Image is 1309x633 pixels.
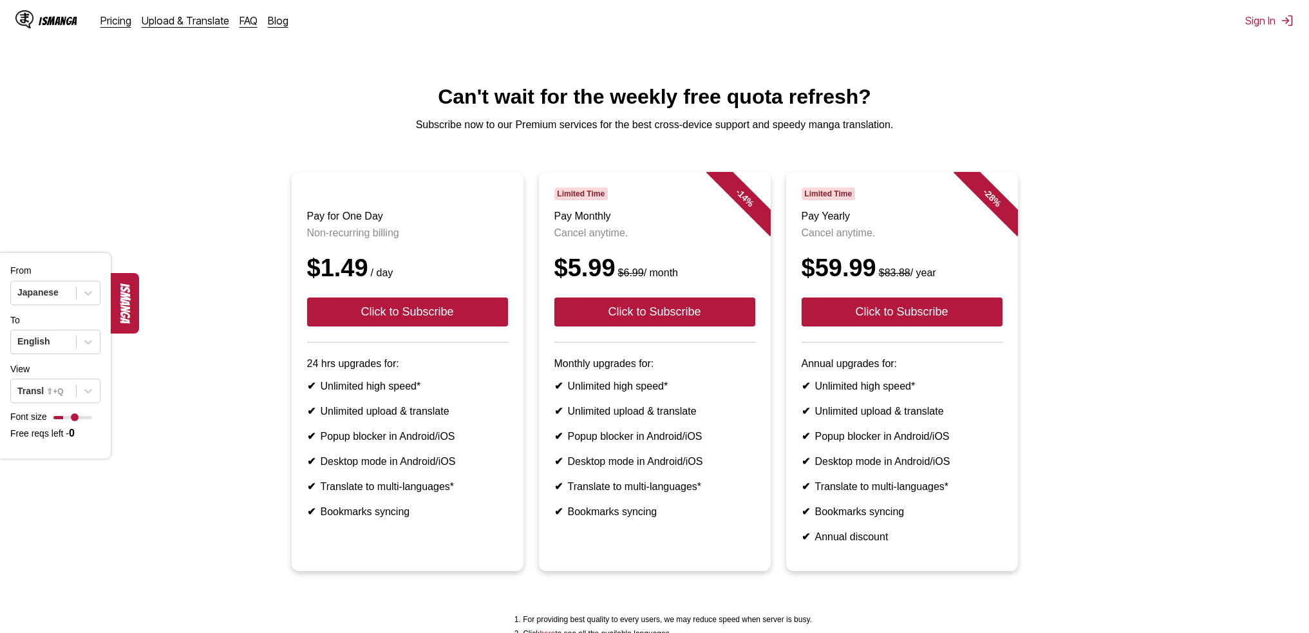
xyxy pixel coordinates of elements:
[307,211,508,222] h3: Pay for One Day
[554,480,755,493] li: Translate to multi-languages*
[554,380,755,392] li: Unlimited high speed*
[307,406,315,417] b: ✔
[802,380,1003,392] li: Unlimited high speed*
[802,481,810,492] b: ✔
[523,615,812,624] li: For providing best quality to every users, we may reduce speed when server is busy.
[802,254,1003,282] div: $59.99
[10,315,20,325] label: To
[10,85,1299,109] h1: Can't wait for the weekly free quota refresh?
[802,358,1003,370] p: Annual upgrades for:
[554,430,755,442] li: Popup blocker in Android/iOS
[307,456,315,467] b: ✔
[802,480,1003,493] li: Translate to multi-languages*
[307,358,508,370] p: 24 hrs upgrades for:
[554,406,563,417] b: ✔
[100,14,131,27] a: Pricing
[802,456,810,467] b: ✔
[554,358,755,370] p: Monthly upgrades for:
[554,481,563,492] b: ✔
[268,14,288,27] a: Blog
[802,531,1003,543] li: Annual discount
[10,119,1299,131] p: Subscribe now to our Premium services for the best cross-device support and speedy manga translat...
[802,455,1003,468] li: Desktop mode in Android/iOS
[802,211,1003,222] h3: Pay Yearly
[1245,14,1294,27] button: Sign In
[15,10,33,28] img: IsManga Logo
[142,14,229,27] a: Upload & Translate
[1281,14,1294,27] img: Sign out
[554,254,755,282] div: $5.99
[10,426,100,440] p: Free reqs left -
[307,405,508,417] li: Unlimited upload & translate
[10,364,30,374] label: View
[802,506,810,517] b: ✔
[240,14,258,27] a: FAQ
[802,227,1003,239] p: Cancel anytime.
[802,187,855,200] span: Limited Time
[802,406,810,417] b: ✔
[307,455,508,468] li: Desktop mode in Android/iOS
[554,431,563,442] b: ✔
[307,227,508,239] p: Non-recurring billing
[307,298,508,326] button: Click to Subscribe
[368,267,393,278] small: / day
[554,298,755,326] button: Click to Subscribe
[111,273,139,334] button: ismanga
[554,456,563,467] b: ✔
[307,431,315,442] b: ✔
[307,481,315,492] b: ✔
[307,381,315,392] b: ✔
[69,428,75,439] span: 0
[307,505,508,518] li: Bookmarks syncing
[554,505,755,518] li: Bookmarks syncing
[802,505,1003,518] li: Bookmarks syncing
[39,15,77,27] div: IsManga
[876,267,936,278] small: / year
[879,267,910,278] s: $83.88
[554,455,755,468] li: Desktop mode in Android/iOS
[618,267,644,278] s: $6.99
[554,187,608,200] span: Limited Time
[802,405,1003,417] li: Unlimited upload & translate
[554,381,563,392] b: ✔
[554,506,563,517] b: ✔
[616,267,678,278] small: / month
[307,480,508,493] li: Translate to multi-languages*
[706,159,783,236] div: - 14 %
[307,254,508,282] div: $1.49
[307,380,508,392] li: Unlimited high speed*
[802,431,810,442] b: ✔
[802,430,1003,442] li: Popup blocker in Android/iOS
[15,10,100,31] a: IsManga LogoIsManga
[802,531,810,542] b: ✔
[554,405,755,417] li: Unlimited upload & translate
[10,265,32,276] label: From
[802,381,810,392] b: ✔
[10,411,47,424] span: Font size
[802,298,1003,326] button: Click to Subscribe
[554,211,755,222] h3: Pay Monthly
[307,430,508,442] li: Popup blocker in Android/iOS
[307,506,315,517] b: ✔
[554,227,755,239] p: Cancel anytime.
[953,159,1030,236] div: - 28 %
